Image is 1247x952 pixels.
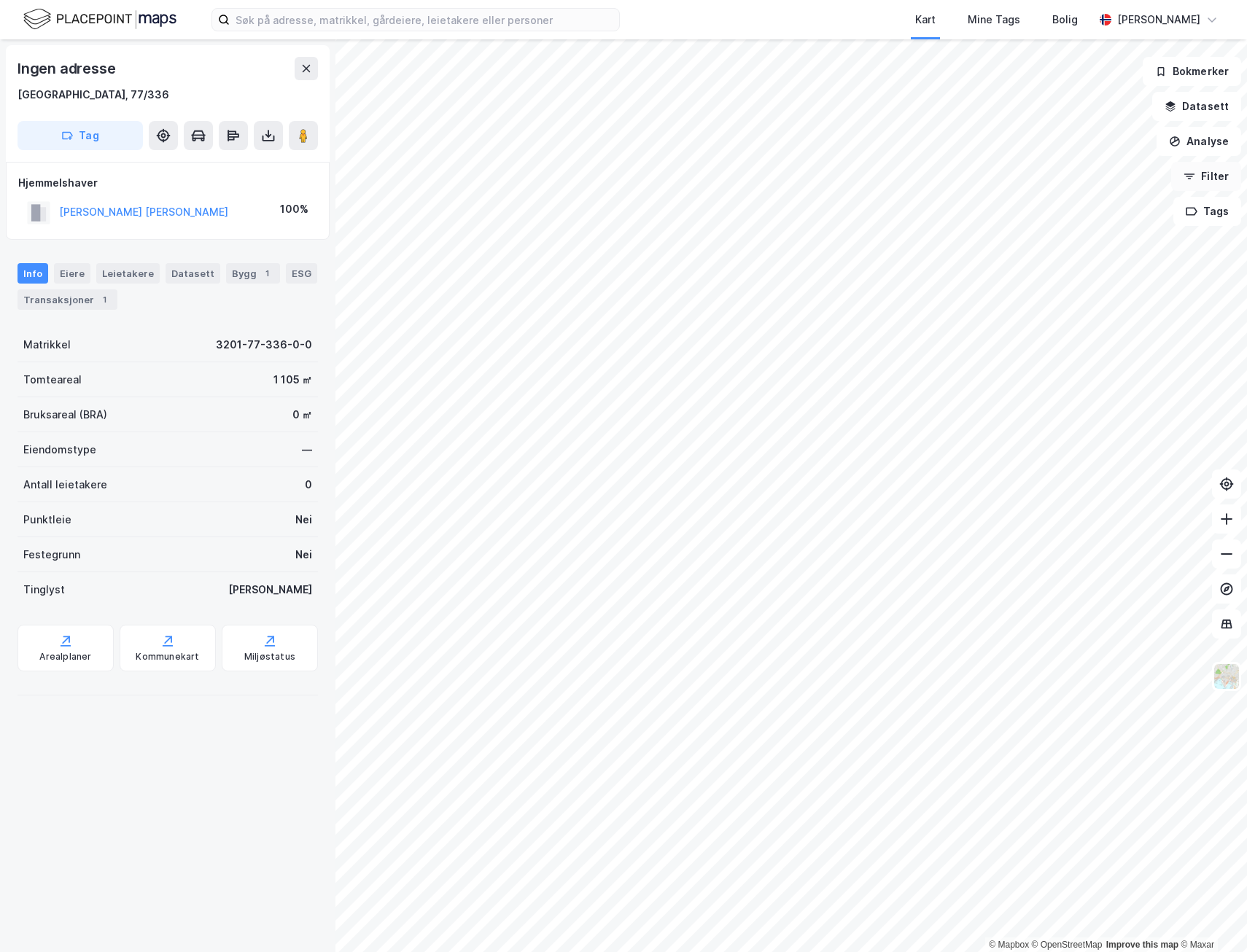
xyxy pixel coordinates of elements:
div: Mine Tags [968,11,1020,28]
img: Z [1213,663,1240,690]
div: — [302,441,312,459]
button: Tags [1173,197,1241,226]
div: Antall leietakere [23,476,107,493]
div: 100% [280,200,308,218]
div: Nei [295,511,312,528]
div: Info [18,263,48,284]
div: Bolig [1052,11,1078,28]
a: Improve this map [1106,940,1178,950]
a: Mapbox [989,940,1029,950]
div: Leietakere [96,263,160,284]
div: Bruksareal (BRA) [23,406,107,424]
div: 1 [260,266,274,281]
div: Kommunekart [136,651,199,663]
div: Kart [915,11,936,28]
a: OpenStreetMap [1032,940,1103,950]
div: [GEOGRAPHIC_DATA], 77/336 [18,86,169,104]
div: Festegrunn [23,546,80,563]
div: Eiendomstype [23,441,96,459]
div: Bygg [226,263,280,284]
div: [PERSON_NAME] [1117,11,1200,28]
div: 0 [305,476,312,493]
div: Eiere [54,263,90,284]
button: Tag [18,121,143,150]
div: Tomteareal [23,371,82,389]
div: 0 ㎡ [292,406,312,424]
div: 3201-77-336-0-0 [216,336,312,354]
img: logo.f888ab2527a4732fd821a326f86c7f29.svg [23,7,176,32]
button: Datasett [1152,92,1241,121]
iframe: Chat Widget [1174,882,1247,952]
div: 1 [97,292,112,307]
div: Transaksjoner [18,289,117,310]
div: Tinglyst [23,581,65,598]
input: Søk på adresse, matrikkel, gårdeiere, leietakere eller personer [230,9,619,31]
div: Nei [295,546,312,563]
div: [PERSON_NAME] [228,581,312,598]
div: Hjemmelshaver [18,174,317,192]
div: Arealplaner [39,651,91,663]
button: Bokmerker [1143,57,1241,86]
div: Datasett [166,263,220,284]
button: Analyse [1157,127,1241,156]
div: Matrikkel [23,336,71,354]
button: Filter [1171,162,1241,191]
div: Ingen adresse [18,57,118,80]
div: 1 105 ㎡ [273,371,312,389]
div: Punktleie [23,511,71,528]
div: ESG [286,263,317,284]
div: Miljøstatus [244,651,295,663]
